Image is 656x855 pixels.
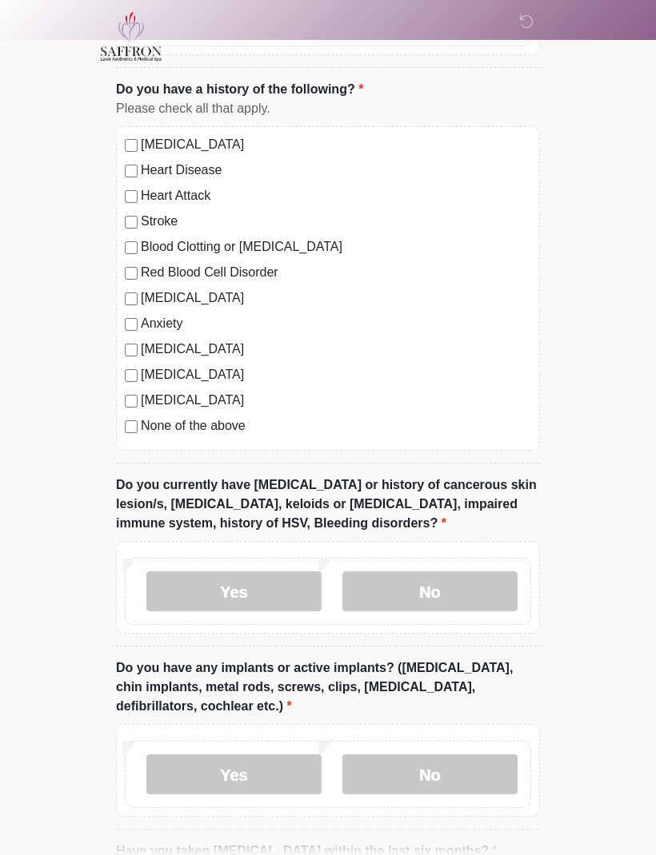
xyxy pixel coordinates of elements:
input: None of the above [125,421,138,434]
input: [MEDICAL_DATA] [125,396,138,408]
input: Stroke [125,217,138,229]
input: [MEDICAL_DATA] [125,293,138,306]
label: Heart Disease [141,161,531,181]
label: Blood Clotting or [MEDICAL_DATA] [141,238,531,257]
label: None of the above [141,417,531,436]
label: [MEDICAL_DATA] [141,136,531,155]
label: Yes [146,572,322,612]
img: Saffron Laser Aesthetics and Medical Spa Logo [100,12,162,62]
label: Anxiety [141,315,531,334]
input: Anxiety [125,319,138,332]
label: [MEDICAL_DATA] [141,392,531,411]
div: Please check all that apply. [116,100,540,119]
label: Red Blood Cell Disorder [141,264,531,283]
input: Heart Disease [125,165,138,178]
input: Red Blood Cell Disorder [125,268,138,280]
label: No [342,755,518,795]
input: Blood Clotting or [MEDICAL_DATA] [125,242,138,255]
input: [MEDICAL_DATA] [125,140,138,153]
input: [MEDICAL_DATA] [125,344,138,357]
label: [MEDICAL_DATA] [141,340,531,360]
label: [MEDICAL_DATA] [141,289,531,308]
label: [MEDICAL_DATA] [141,366,531,385]
label: Heart Attack [141,187,531,206]
label: Yes [146,755,322,795]
label: No [342,572,518,612]
input: Heart Attack [125,191,138,204]
input: [MEDICAL_DATA] [125,370,138,383]
label: Do you have a history of the following? [116,81,363,100]
label: Do you have any implants or active implants? ([MEDICAL_DATA], chin implants, metal rods, screws, ... [116,659,540,717]
label: Stroke [141,213,531,232]
label: Do you currently have [MEDICAL_DATA] or history of cancerous skin lesion/s, [MEDICAL_DATA], keloi... [116,476,540,534]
